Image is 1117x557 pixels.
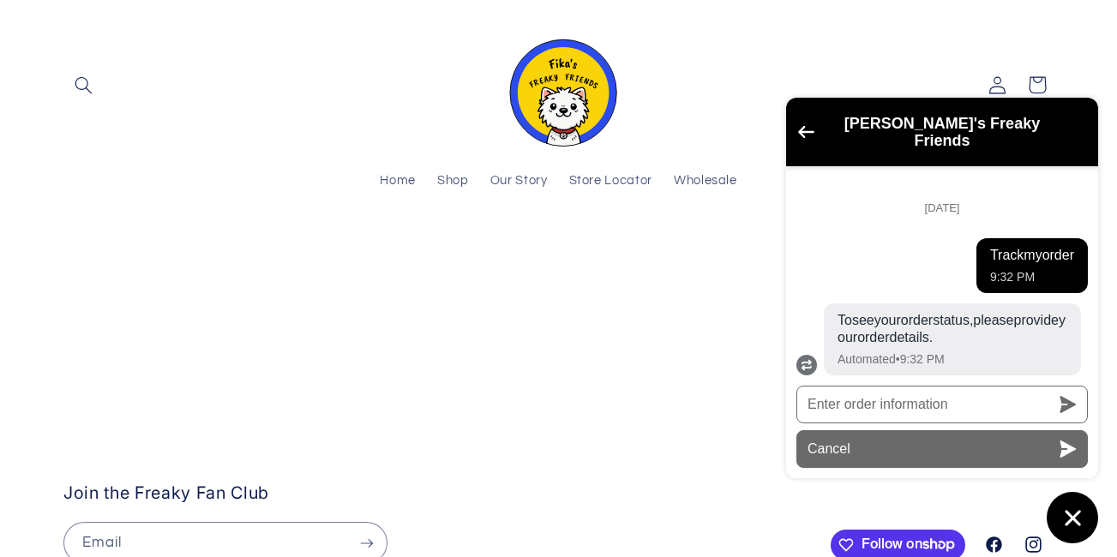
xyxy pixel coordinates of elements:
[479,163,558,201] a: Our Story
[63,65,103,105] summary: Search
[437,173,469,189] span: Shop
[380,173,416,189] span: Home
[558,163,663,201] a: Store Locator
[369,163,427,201] a: Home
[499,24,619,147] img: Fika's Freaky Friends
[63,482,822,504] h2: Join the Freaky Fan Club
[490,173,548,189] span: Our Story
[674,173,737,189] span: Wholesale
[492,17,626,153] a: Fika's Freaky Friends
[663,163,748,201] a: Wholesale
[426,163,479,201] a: Shop
[781,98,1103,543] inbox-online-store-chat: Shopify online store chat
[569,173,652,189] span: Store Locator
